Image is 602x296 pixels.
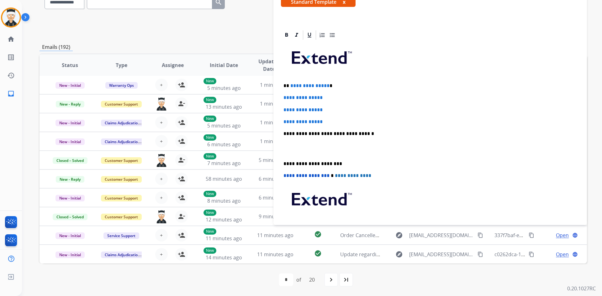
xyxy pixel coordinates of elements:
[478,252,483,257] mat-icon: content_copy
[259,194,292,201] span: 6 minutes ago
[55,195,85,201] span: New - Initial
[395,231,403,239] mat-icon: explore
[155,191,168,204] button: +
[529,232,534,238] mat-icon: content_copy
[494,251,586,258] span: c0262dca-1efa-4cb9-b8b0-79c8eb9fbfff
[7,54,15,61] mat-icon: list_alt
[567,285,596,292] p: 0.20.1027RC
[105,82,138,89] span: Warranty Ops
[409,231,474,239] span: [EMAIL_ADDRESS][DOMAIN_NAME]
[206,103,242,110] span: 13 minutes ago
[155,173,168,185] button: +
[101,101,142,107] span: Customer Support
[7,90,15,97] mat-icon: inbox
[292,30,301,40] div: Italic
[101,157,142,164] span: Customer Support
[260,100,291,107] span: 1 minute ago
[203,134,216,141] p: New
[155,79,168,91] button: +
[178,251,185,258] mat-icon: person_add
[206,175,242,182] span: 58 minutes ago
[160,119,163,126] span: +
[53,157,87,164] span: Closed – Solved
[178,175,185,183] mat-icon: person_add
[395,251,403,258] mat-icon: explore
[203,153,216,159] p: New
[160,231,163,239] span: +
[314,231,322,238] mat-icon: check_circle
[207,197,241,204] span: 8 minutes ago
[178,194,185,201] mat-icon: person_add
[155,210,168,223] img: agent-avatar
[101,214,142,220] span: Customer Support
[259,175,292,182] span: 6 minutes ago
[340,251,582,258] span: Update regarding your fulfillment method for Service Order: 62ae56d9-d868-4ed6-8157-083332a5d482
[210,61,238,69] span: Initial Date
[178,81,185,89] mat-icon: person_add
[260,138,291,145] span: 1 minute ago
[40,43,73,51] p: Emails (192)
[7,72,15,79] mat-icon: history
[556,231,569,239] span: Open
[255,58,283,73] span: Updated Date
[259,213,292,220] span: 9 minutes ago
[203,210,216,216] p: New
[178,231,185,239] mat-icon: person_add
[101,176,142,183] span: Customer Support
[305,30,314,40] div: Underline
[572,232,578,238] mat-icon: language
[206,254,242,261] span: 14 minutes ago
[327,276,335,283] mat-icon: navigate_next
[207,141,241,148] span: 6 minutes ago
[62,61,78,69] span: Status
[494,232,589,239] span: 337f7baf-ed9b-485e-a280-2e1779c56b6c
[178,100,185,107] mat-icon: person_remove
[155,135,168,148] button: +
[178,138,185,145] mat-icon: person_add
[101,252,144,258] span: Claims Adjudication
[56,176,84,183] span: New - Reply
[155,154,168,167] img: agent-avatar
[56,101,84,107] span: New - Reply
[55,252,85,258] span: New - Initial
[55,138,85,145] span: New - Initial
[178,156,185,164] mat-icon: person_remove
[55,232,85,239] span: New - Initial
[160,175,163,183] span: +
[529,252,534,257] mat-icon: content_copy
[101,138,144,145] span: Claims Adjudication
[155,116,168,129] button: +
[257,251,293,258] span: 11 minutes ago
[55,120,85,126] span: New - Initial
[257,232,293,239] span: 11 minutes ago
[207,160,241,167] span: 7 minutes ago
[7,35,15,43] mat-icon: home
[207,122,241,129] span: 5 minutes ago
[304,273,320,286] div: 20
[318,30,327,40] div: Ordered List
[314,250,322,257] mat-icon: check_circle
[203,228,216,235] p: New
[55,82,85,89] span: New - Initial
[178,119,185,126] mat-icon: person_add
[160,251,163,258] span: +
[203,78,216,84] p: New
[207,85,241,91] span: 5 minutes ago
[155,248,168,261] button: +
[116,61,127,69] span: Type
[206,235,242,242] span: 11 minutes ago
[160,138,163,145] span: +
[282,30,291,40] div: Bold
[162,61,184,69] span: Assignee
[572,252,578,257] mat-icon: language
[53,214,87,220] span: Closed – Solved
[155,97,168,111] img: agent-avatar
[160,81,163,89] span: +
[328,30,337,40] div: Bullet List
[296,276,301,283] div: of
[203,116,216,122] p: New
[101,195,142,201] span: Customer Support
[155,229,168,241] button: +
[101,120,144,126] span: Claims Adjudication
[260,119,291,126] span: 1 minute ago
